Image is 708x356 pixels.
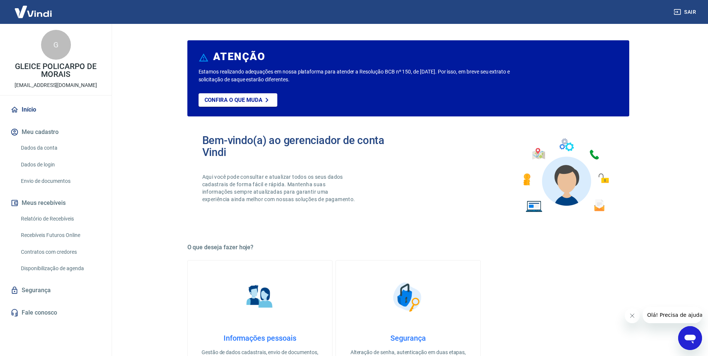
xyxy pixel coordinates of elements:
[41,30,71,60] div: G
[9,305,103,321] a: Fale conosco
[643,307,702,323] iframe: Mensagem da empresa
[205,97,262,103] p: Confira o que muda
[187,244,629,251] h5: O que deseja fazer hoje?
[202,134,408,158] h2: Bem-vindo(a) ao gerenciador de conta Vindi
[9,124,103,140] button: Meu cadastro
[678,326,702,350] iframe: Botão para abrir a janela de mensagens
[389,278,427,316] img: Segurança
[202,173,357,203] p: Aqui você pode consultar e atualizar todos os seus dados cadastrais de forma fácil e rápida. Mant...
[15,81,97,89] p: [EMAIL_ADDRESS][DOMAIN_NAME]
[9,195,103,211] button: Meus recebíveis
[213,53,265,60] h6: ATENÇÃO
[517,134,614,217] img: Imagem de um avatar masculino com diversos icones exemplificando as funcionalidades do gerenciado...
[625,308,640,323] iframe: Fechar mensagem
[18,140,103,156] a: Dados da conta
[18,174,103,189] a: Envio de documentos
[199,68,534,84] p: Estamos realizando adequações em nossa plataforma para atender a Resolução BCB nº 150, de [DATE]....
[9,282,103,299] a: Segurança
[672,5,699,19] button: Sair
[9,102,103,118] a: Início
[6,63,106,78] p: GLEICE POLICARPO DE MORAIS
[18,244,103,260] a: Contratos com credores
[18,157,103,172] a: Dados de login
[9,0,57,23] img: Vindi
[4,5,63,11] span: Olá! Precisa de ajuda?
[200,334,320,343] h4: Informações pessoais
[199,93,277,107] a: Confira o que muda
[348,334,468,343] h4: Segurança
[241,278,278,316] img: Informações pessoais
[18,211,103,227] a: Relatório de Recebíveis
[18,261,103,276] a: Disponibilização de agenda
[18,228,103,243] a: Recebíveis Futuros Online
